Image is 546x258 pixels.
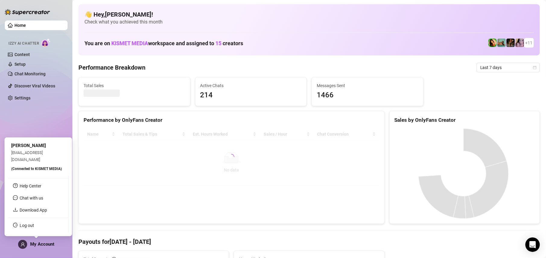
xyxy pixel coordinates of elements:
span: Total Sales [84,82,185,89]
a: Help Center [20,184,41,188]
span: (Connected to KISMET MEDIA ) [11,167,62,171]
span: [EMAIL_ADDRESS][DOMAIN_NAME] [11,150,43,162]
span: 214 [200,90,302,101]
div: Performance by OnlyFans Creator [84,116,379,124]
img: AI Chatter [41,38,51,47]
h4: Payouts for [DATE] - [DATE] [78,238,540,246]
span: Last 7 days [480,63,536,72]
span: Messages Sent [317,82,418,89]
span: Chat with us [20,196,43,200]
span: calendar [533,66,537,69]
a: Discover Viral Videos [14,83,55,88]
h4: 👋 Hey, [PERSON_NAME] ! [84,10,534,19]
a: Settings [14,96,30,100]
span: + 11 [525,39,533,46]
img: Boo VIP [497,39,506,47]
a: Chat Monitoring [14,71,46,76]
div: Open Intercom Messenger [525,238,540,252]
a: Content [14,52,30,57]
img: Ańa [506,39,515,47]
span: 15 [215,40,221,46]
a: Log out [20,223,34,228]
div: Sales by OnlyFans Creator [395,116,535,124]
h4: Performance Breakdown [78,63,145,72]
a: Home [14,23,26,28]
span: Check what you achieved this month [84,19,534,25]
li: Log out [8,221,68,230]
a: Setup [14,62,26,67]
span: My Account [30,241,54,247]
a: Download App [20,208,47,212]
img: Jade [488,39,497,47]
span: Active Chats [200,82,302,89]
span: user [21,242,25,247]
span: 1466 [317,90,418,101]
img: logo-BBDzfeDw.svg [5,9,50,15]
span: KISMET MEDIA [111,40,148,46]
span: [PERSON_NAME] [11,143,46,148]
span: loading [227,153,236,161]
img: Lea [516,39,524,47]
h1: You are on workspace and assigned to creators [84,40,243,47]
span: Izzy AI Chatter [8,41,39,46]
span: message [13,195,18,200]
